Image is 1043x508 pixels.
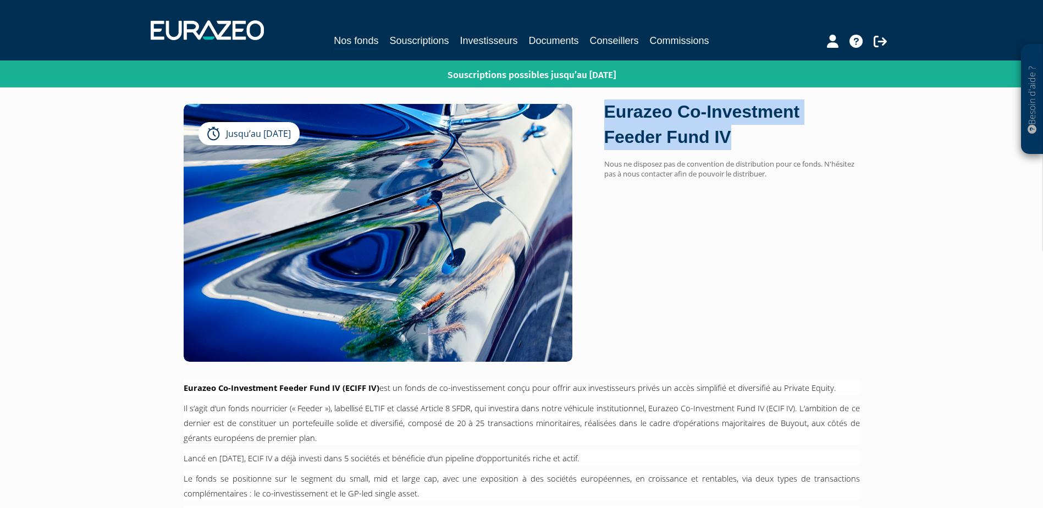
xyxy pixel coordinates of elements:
[198,122,300,145] div: Jusqu’au [DATE]
[650,33,709,48] a: Commissions
[416,63,616,82] p: Souscriptions possibles jusqu’au [DATE]
[184,452,580,463] span: Lancé en [DATE], ECIF IV a déjà investi dans 5 sociétés et bénéficie d’un pipeline d’opportunités...
[604,100,860,150] div: Eurazeo Co-Investment Feeder Fund IV
[184,402,860,443] span: Il s’agit d’un fonds nourricier (« Feeder »), labellisé ELTIF et classé Article 8 SFDR, qui inves...
[184,382,379,393] span: Eurazeo Co-Investment Feeder Fund IV (ECIFF IV)
[604,100,860,179] form: Nous ne disposez pas de convention de distribution pour ce fonds. N'hésitez pas à nous contacter ...
[184,473,860,499] span: Le fonds se positionne sur le segment du small, mid et large cap, avec une exposition à des socié...
[334,33,378,50] a: Nos fonds
[151,20,264,40] img: 1732889491-logotype_eurazeo_blanc_rvb.png
[529,33,579,48] a: Documents
[590,33,639,48] a: Conseillers
[389,33,449,48] a: Souscriptions
[460,33,517,48] a: Investisseurs
[379,382,836,393] span: est un fonds de co-investissement conçu pour offrir aux investisseurs privés un accès simplifié e...
[184,104,572,361] img: Eurazeo Co-Investment Feeder Fund IV
[1026,50,1039,149] p: Besoin d'aide ?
